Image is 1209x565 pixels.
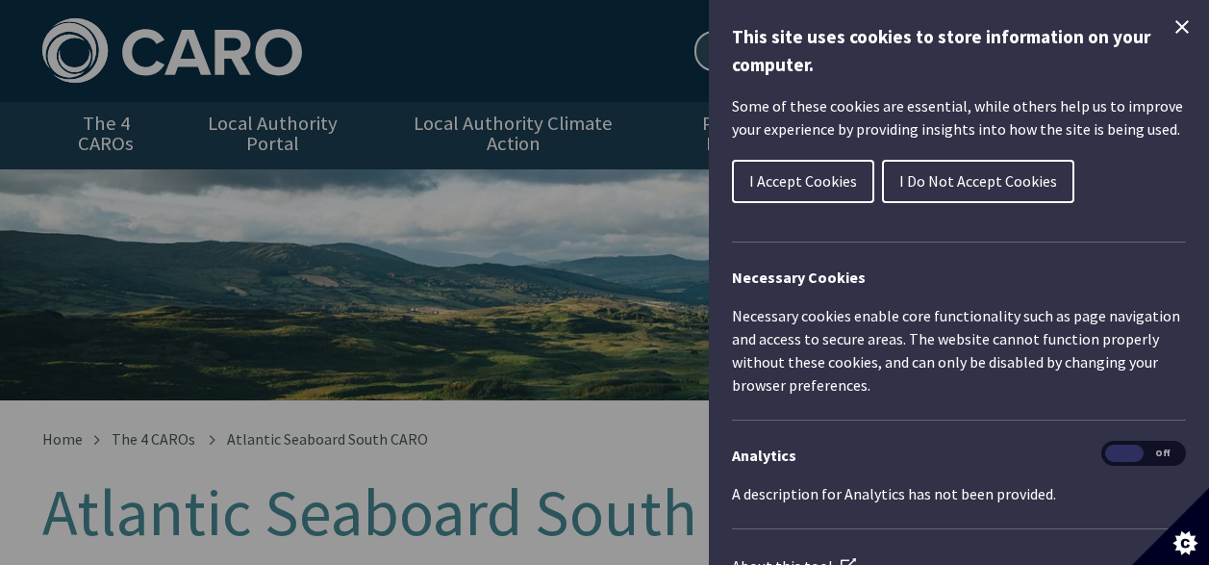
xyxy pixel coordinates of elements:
[1105,445,1144,463] span: On
[1171,15,1194,39] button: Close Cookie Control
[732,482,1186,505] p: A description for Analytics has not been provided.
[882,160,1074,203] button: I Do Not Accept Cookies
[732,160,874,203] button: I Accept Cookies
[749,171,857,191] span: I Accept Cookies
[732,444,1186,467] h3: Analytics
[1144,445,1182,463] span: Off
[732,23,1186,79] h1: This site uses cookies to store information on your computer.
[899,171,1057,191] span: I Do Not Accept Cookies
[732,266,1186,289] h2: Necessary Cookies
[732,94,1186,141] p: Some of these cookies are essential, while others help us to improve your experience by providing...
[732,304,1186,397] p: Necessary cookies enable core functionality such as page navigation and access to secure areas. T...
[1132,488,1209,565] button: Set cookie preferences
